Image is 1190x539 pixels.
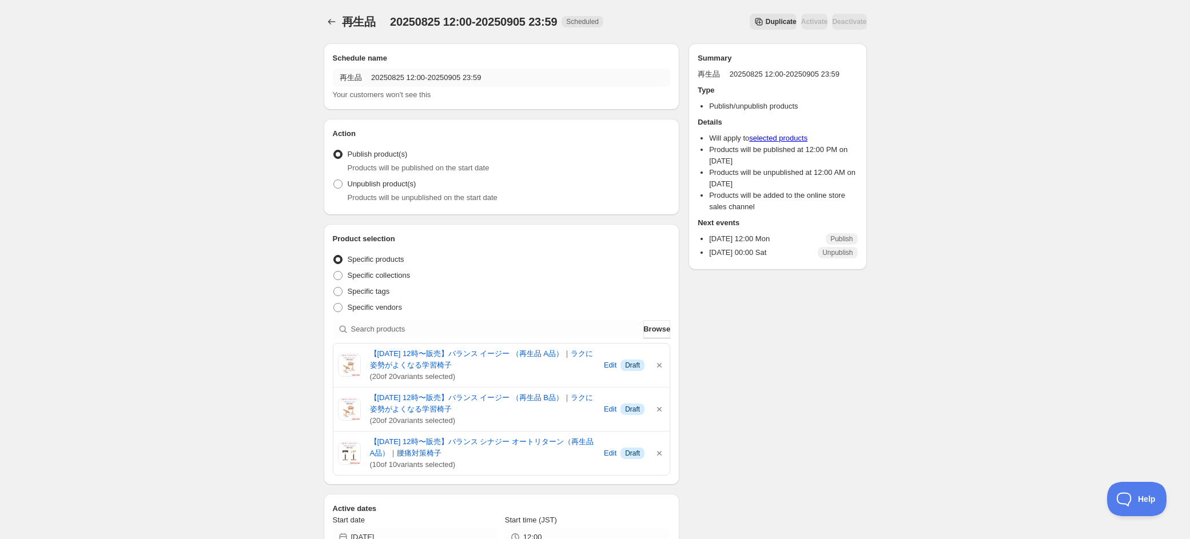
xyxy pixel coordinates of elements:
[348,163,489,172] span: Products will be published on the start date
[333,503,671,514] h2: Active dates
[709,144,857,167] li: Products will be published at 12:00 PM on [DATE]
[709,233,770,245] p: [DATE] 12:00 Mon
[370,436,600,459] a: 【[DATE] 12時〜販売】バランス シナジー オートリターン（再生品 A品）｜腰痛対策椅子
[348,150,408,158] span: Publish product(s)
[348,303,402,312] span: Specific vendors
[749,134,807,142] a: selected products
[342,15,558,28] span: 再生品 20250825 12:00-20250905 23:59
[348,255,404,263] span: Specific products
[643,324,670,335] span: Browse
[333,233,671,245] h2: Product selection
[750,14,797,30] button: Secondary action label
[370,348,600,371] a: 【[DATE] 12時〜販売】バランス イージー （再生品 A品）｜ラクに姿勢がよくなる学習椅子
[566,17,599,26] span: Scheduled
[602,356,618,374] button: Edit
[370,392,600,415] a: 【[DATE] 12時〜販売】バランス イージー （再生品 B品）｜ラクに姿勢がよくなる学習椅子
[333,90,431,99] span: Your customers won't see this
[698,53,857,64] h2: Summary
[709,167,857,190] li: Products will be unpublished at 12:00 AM on [DATE]
[830,234,853,243] span: Publish
[698,117,857,128] h2: Details
[709,190,857,213] li: Products will be added to the online store sales channel
[822,248,853,257] span: Unpublish
[351,320,642,338] input: Search products
[643,320,670,338] button: Browse
[625,361,640,370] span: Draft
[505,516,557,524] span: Start time (JST)
[698,217,857,229] h2: Next events
[348,287,390,296] span: Specific tags
[604,360,616,371] span: Edit
[709,101,857,112] li: Publish/unpublish products
[333,128,671,139] h2: Action
[1107,482,1167,516] iframe: Toggle Customer Support
[766,17,797,26] span: Duplicate
[602,400,618,418] button: Edit
[370,415,600,426] span: ( 20 of 20 variants selected)
[698,85,857,96] h2: Type
[348,193,498,202] span: Products will be unpublished on the start date
[602,444,618,462] button: Edit
[333,53,671,64] h2: Schedule name
[709,133,857,144] li: Will apply to
[348,271,411,280] span: Specific collections
[333,516,365,524] span: Start date
[324,14,340,30] button: Schedules
[625,449,640,458] span: Draft
[625,405,640,414] span: Draft
[370,459,600,470] span: ( 10 of 10 variants selected)
[698,69,857,80] p: 再生品 20250825 12:00-20250905 23:59
[348,179,416,188] span: Unpublish product(s)
[370,371,600,382] span: ( 20 of 20 variants selected)
[604,404,616,415] span: Edit
[709,247,766,258] p: [DATE] 00:00 Sat
[604,448,616,459] span: Edit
